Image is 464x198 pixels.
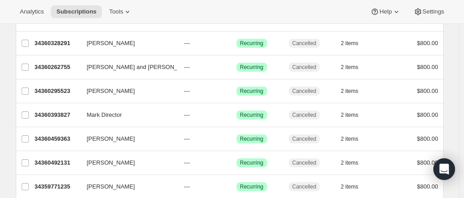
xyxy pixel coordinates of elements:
span: Recurring [240,183,264,190]
span: Mark Director [87,111,122,120]
div: 34360459363[PERSON_NAME]---SuccessRecurringCancelled2 items$800.00 [35,133,438,145]
button: 2 items [341,109,368,121]
button: 2 items [341,133,368,145]
div: 34360328291[PERSON_NAME]---SuccessRecurringCancelled2 items$800.00 [35,37,438,50]
div: 34360262755[PERSON_NAME] and [PERSON_NAME]---SuccessRecurringCancelled2 items$800.00 [35,61,438,74]
span: 2 items [341,183,359,190]
span: Cancelled [292,40,316,47]
div: 34360393827Mark Director---SuccessRecurringCancelled2 items$800.00 [35,109,438,121]
p: 34360393827 [35,111,80,120]
button: Tools [104,5,137,18]
span: [PERSON_NAME] and [PERSON_NAME] [87,63,196,72]
span: --- [184,40,190,46]
button: 2 items [341,180,368,193]
button: [PERSON_NAME] [82,36,172,51]
p: 34360262755 [35,63,80,72]
p: 34360328291 [35,39,80,48]
span: --- [184,183,190,190]
span: $800.00 [417,40,438,46]
div: Open Intercom Messenger [433,158,455,180]
button: 2 items [341,61,368,74]
span: $800.00 [417,64,438,70]
span: --- [184,64,190,70]
span: Recurring [240,40,264,47]
span: Recurring [240,135,264,143]
span: 2 items [341,111,359,119]
span: [PERSON_NAME] [87,39,135,48]
button: Analytics [14,5,49,18]
span: --- [184,159,190,166]
span: --- [184,87,190,94]
button: [PERSON_NAME] [82,156,172,170]
button: Mark Director [82,108,172,122]
span: Cancelled [292,87,316,95]
div: 34360492131[PERSON_NAME]---SuccessRecurringCancelled2 items$800.00 [35,157,438,169]
div: 34359771235[PERSON_NAME]---SuccessRecurringCancelled2 items$800.00 [35,180,438,193]
span: Cancelled [292,111,316,119]
span: $800.00 [417,183,438,190]
span: --- [184,111,190,118]
p: 34360295523 [35,87,80,96]
span: Analytics [20,8,44,15]
p: 34360459363 [35,134,80,143]
span: $800.00 [417,159,438,166]
span: Cancelled [292,64,316,71]
span: $800.00 [417,111,438,118]
span: Recurring [240,87,264,95]
span: Subscriptions [56,8,96,15]
span: Help [379,8,391,15]
p: 34359771235 [35,182,80,191]
span: Cancelled [292,183,316,190]
span: Recurring [240,64,264,71]
button: Settings [408,5,450,18]
button: [PERSON_NAME] [82,180,172,194]
span: [PERSON_NAME] [87,182,135,191]
span: Tools [109,8,123,15]
span: Cancelled [292,159,316,166]
span: Recurring [240,159,264,166]
span: [PERSON_NAME] [87,158,135,167]
button: [PERSON_NAME] and [PERSON_NAME] [82,60,172,74]
span: Recurring [240,111,264,119]
span: Settings [423,8,444,15]
button: [PERSON_NAME] [82,132,172,146]
span: 2 items [341,64,359,71]
span: [PERSON_NAME] [87,87,135,96]
span: Cancelled [292,135,316,143]
p: 34360492131 [35,158,80,167]
button: [PERSON_NAME] [82,84,172,98]
button: Help [365,5,406,18]
span: 2 items [341,135,359,143]
div: 34360295523[PERSON_NAME]---SuccessRecurringCancelled2 items$800.00 [35,85,438,97]
button: 2 items [341,85,368,97]
span: --- [184,135,190,142]
button: Subscriptions [51,5,102,18]
span: 2 items [341,87,359,95]
span: 2 items [341,159,359,166]
span: $800.00 [417,135,438,142]
span: [PERSON_NAME] [87,134,135,143]
span: 2 items [341,40,359,47]
span: $800.00 [417,87,438,94]
button: 2 items [341,37,368,50]
button: 2 items [341,157,368,169]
